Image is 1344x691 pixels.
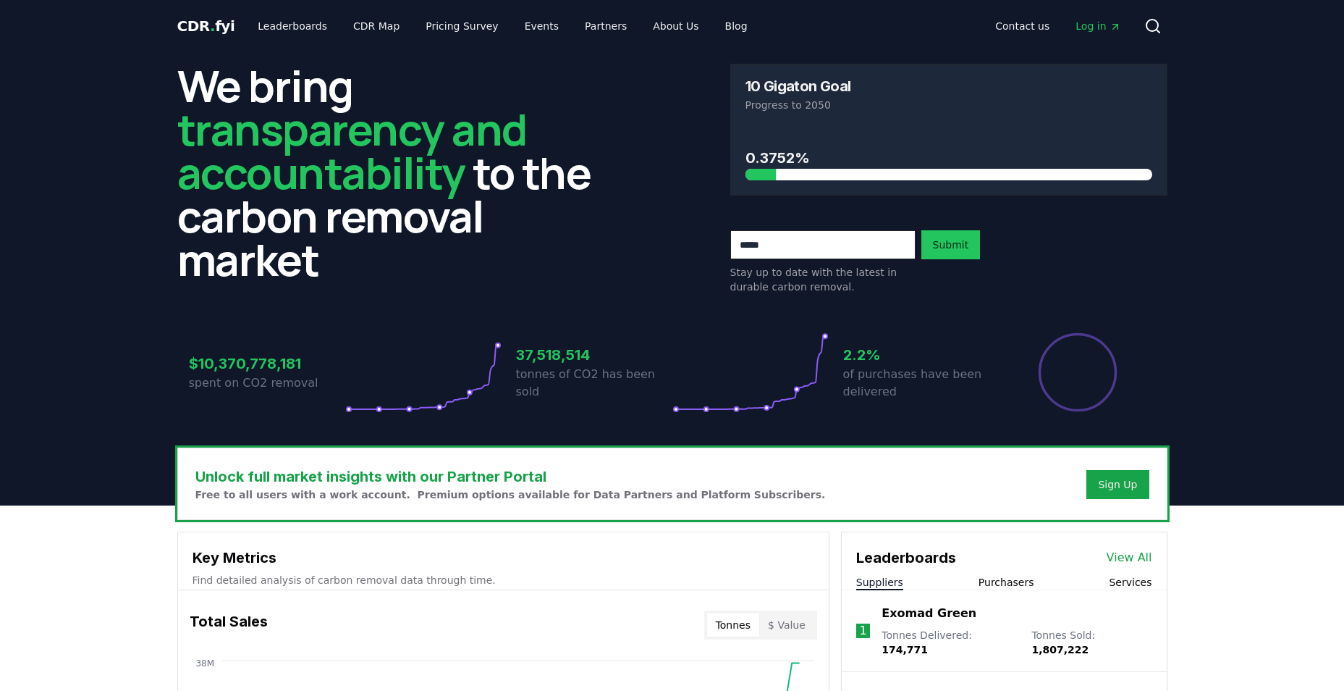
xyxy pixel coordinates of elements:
[246,13,339,39] a: Leaderboards
[195,466,826,487] h3: Unlock full market insights with our Partner Portal
[573,13,638,39] a: Partners
[1037,332,1118,413] div: Percentage of sales delivered
[1031,628,1151,657] p: Tonnes Sold :
[177,99,527,202] span: transparency and accountability
[856,575,903,590] button: Suppliers
[513,13,570,39] a: Events
[342,13,411,39] a: CDR Map
[177,64,614,281] h2: We bring to the carbon removal market
[856,547,956,569] h3: Leaderboards
[979,575,1034,590] button: Purchasers
[882,628,1017,657] p: Tonnes Delivered :
[1064,13,1132,39] a: Log in
[714,13,759,39] a: Blog
[516,366,672,401] p: tonnes of CO2 has been sold
[1075,19,1120,33] span: Log in
[921,230,981,259] button: Submit
[882,644,928,656] span: 174,771
[882,605,976,622] a: Exomad Green
[193,573,814,587] p: Find detailed analysis of carbon removal data through time.
[641,13,710,39] a: About Us
[984,13,1132,39] nav: Main
[193,547,814,569] h3: Key Metrics
[730,265,916,294] p: Stay up to date with the latest in durable carbon removal.
[195,487,826,502] p: Free to all users with a work account. Premium options available for Data Partners and Platform S...
[177,16,235,36] a: CDR.fyi
[745,147,1152,169] h3: 0.3752%
[745,98,1152,112] p: Progress to 2050
[177,17,235,35] span: CDR fyi
[189,374,345,392] p: spent on CO2 removal
[189,353,345,374] h3: $10,370,778,181
[190,611,268,640] h3: Total Sales
[707,613,759,637] button: Tonnes
[210,17,215,35] span: .
[843,366,999,401] p: of purchases have been delivered
[745,79,851,93] h3: 10 Gigaton Goal
[1031,644,1089,656] span: 1,807,222
[759,613,814,637] button: $ Value
[246,13,758,39] nav: Main
[1107,549,1152,566] a: View All
[1086,470,1149,499] button: Sign Up
[984,13,1061,39] a: Contact us
[859,622,866,640] p: 1
[843,344,999,366] h3: 2.2%
[516,344,672,366] h3: 37,518,514
[1109,575,1151,590] button: Services
[195,658,214,669] tspan: 38M
[414,13,510,39] a: Pricing Survey
[1098,477,1137,492] a: Sign Up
